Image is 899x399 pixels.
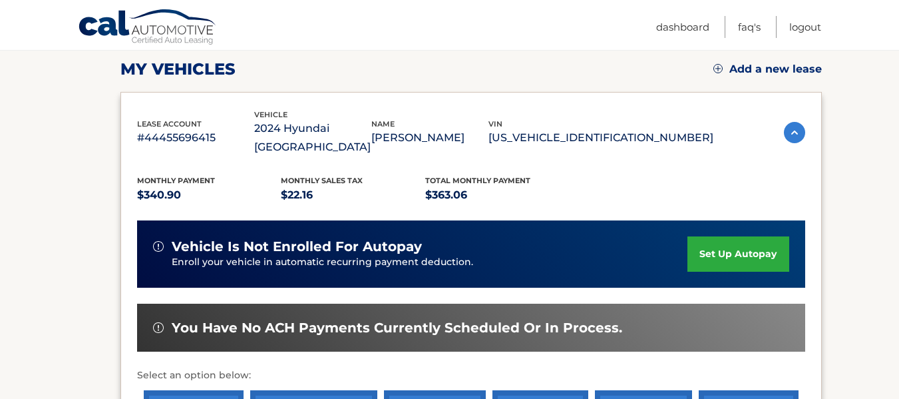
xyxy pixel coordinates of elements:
[120,59,236,79] h2: my vehicles
[784,122,805,143] img: accordion-active.svg
[425,186,570,204] p: $363.06
[488,129,713,147] p: [US_VEHICLE_IDENTIFICATION_NUMBER]
[137,186,281,204] p: $340.90
[687,236,789,272] a: set up autopay
[281,176,363,185] span: Monthly sales Tax
[137,368,805,384] p: Select an option below:
[137,119,202,129] span: lease account
[254,110,287,119] span: vehicle
[78,9,218,47] a: Cal Automotive
[153,241,164,252] img: alert-white.svg
[137,129,254,147] p: #44455696415
[488,119,502,129] span: vin
[172,320,622,336] span: You have no ACH payments currently scheduled or in process.
[425,176,530,185] span: Total Monthly Payment
[656,16,709,38] a: Dashboard
[371,119,395,129] span: name
[281,186,425,204] p: $22.16
[254,119,371,157] p: 2024 Hyundai [GEOGRAPHIC_DATA]
[738,16,761,38] a: FAQ's
[713,64,723,73] img: add.svg
[153,322,164,333] img: alert-white.svg
[371,129,488,147] p: [PERSON_NAME]
[172,238,422,255] span: vehicle is not enrolled for autopay
[713,63,822,76] a: Add a new lease
[789,16,821,38] a: Logout
[172,255,688,270] p: Enroll your vehicle in automatic recurring payment deduction.
[137,176,215,185] span: Monthly Payment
